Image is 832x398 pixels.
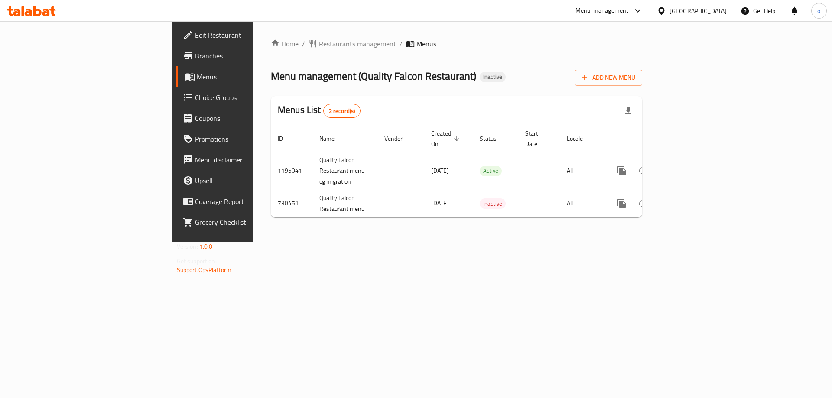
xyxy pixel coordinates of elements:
nav: breadcrumb [271,39,642,49]
span: Inactive [480,73,506,81]
span: Locale [567,133,594,144]
span: Branches [195,51,305,61]
span: Get support on: [177,256,217,267]
span: Menus [197,71,305,82]
div: Export file [618,100,639,121]
span: Status [480,133,508,144]
span: Start Date [525,128,549,149]
span: Add New Menu [582,72,635,83]
td: - [518,152,560,190]
span: Created On [431,128,462,149]
span: Grocery Checklist [195,217,305,227]
button: Change Status [632,160,653,181]
span: ID [278,133,294,144]
span: Inactive [480,199,506,209]
span: Promotions [195,134,305,144]
td: Quality Falcon Restaurant menu-cg migration [312,152,377,190]
span: Choice Groups [195,92,305,103]
span: Coverage Report [195,196,305,207]
span: 1.0.0 [199,241,213,252]
td: - [518,190,560,217]
span: Vendor [384,133,414,144]
button: Change Status [632,193,653,214]
button: Add New Menu [575,70,642,86]
span: 2 record(s) [324,107,361,115]
span: Upsell [195,175,305,186]
div: [GEOGRAPHIC_DATA] [669,6,727,16]
a: Promotions [176,129,312,149]
span: [DATE] [431,197,449,209]
a: Menus [176,66,312,87]
td: All [560,190,604,217]
div: Inactive [480,198,506,209]
button: more [611,160,632,181]
h2: Menus List [278,104,361,118]
div: Total records count [323,104,361,118]
span: Menus [416,39,436,49]
span: [DATE] [431,165,449,176]
div: Inactive [480,72,506,82]
span: Active [480,166,502,176]
span: Name [319,133,346,144]
span: o [817,6,820,16]
a: Restaurants management [309,39,396,49]
td: All [560,152,604,190]
div: Menu-management [575,6,629,16]
table: enhanced table [271,126,702,217]
th: Actions [604,126,702,152]
a: Support.OpsPlatform [177,264,232,275]
a: Menu disclaimer [176,149,312,170]
span: Menu disclaimer [195,155,305,165]
td: Quality Falcon Restaurant menu [312,190,377,217]
a: Coverage Report [176,191,312,212]
a: Edit Restaurant [176,25,312,45]
span: Menu management ( Quality Falcon Restaurant ) [271,66,476,86]
button: more [611,193,632,214]
a: Upsell [176,170,312,191]
span: Version: [177,241,198,252]
a: Grocery Checklist [176,212,312,233]
span: Restaurants management [319,39,396,49]
span: Coupons [195,113,305,123]
span: Edit Restaurant [195,30,305,40]
li: / [400,39,403,49]
a: Branches [176,45,312,66]
a: Coupons [176,108,312,129]
a: Choice Groups [176,87,312,108]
